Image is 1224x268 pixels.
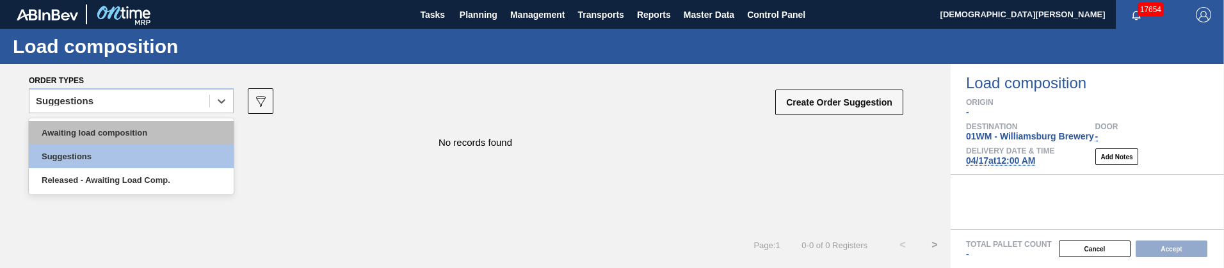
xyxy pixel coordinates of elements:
button: Add Notes [1095,148,1138,165]
span: - [966,107,969,117]
span: Origin [966,99,1224,106]
button: > [919,229,951,261]
span: Management [510,7,565,22]
button: Notifications [1116,6,1157,24]
span: Planning [460,7,497,22]
span: Control Panel [747,7,805,22]
div: Suggestions [36,97,93,106]
button: Cancel [1059,240,1131,257]
button: < [887,229,919,261]
span: Delivery Date & Time [966,147,1054,155]
span: Destination [966,123,1095,130]
span: Load composition [966,75,1224,91]
span: Tasks [419,7,447,22]
img: TNhmsLtSVTkK8tSr43FrP2fwEKptu5GPRR3wAAAABJRU5ErkJggg== [17,9,78,20]
h1: Load composition [13,39,240,54]
button: Create Order Suggestion [775,90,903,115]
div: Suggestions [29,145,234,168]
span: Transports [578,7,624,22]
span: Page : 1 [753,240,780,250]
div: Awaiting load composition [29,121,234,145]
span: Reports [637,7,671,22]
span: Order types [29,76,84,85]
span: 17654 [1138,3,1164,17]
span: - [1095,131,1099,141]
span: Master Data [684,7,734,22]
img: Logout [1196,7,1211,22]
span: 01WM - Williamsburg Brewery [966,131,1094,141]
span: 0 - 0 of 0 Registers [800,240,867,250]
div: Released - Awaiting Load Comp. [29,168,234,192]
span: 04/17 at 12:00 AM [966,155,1035,166]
